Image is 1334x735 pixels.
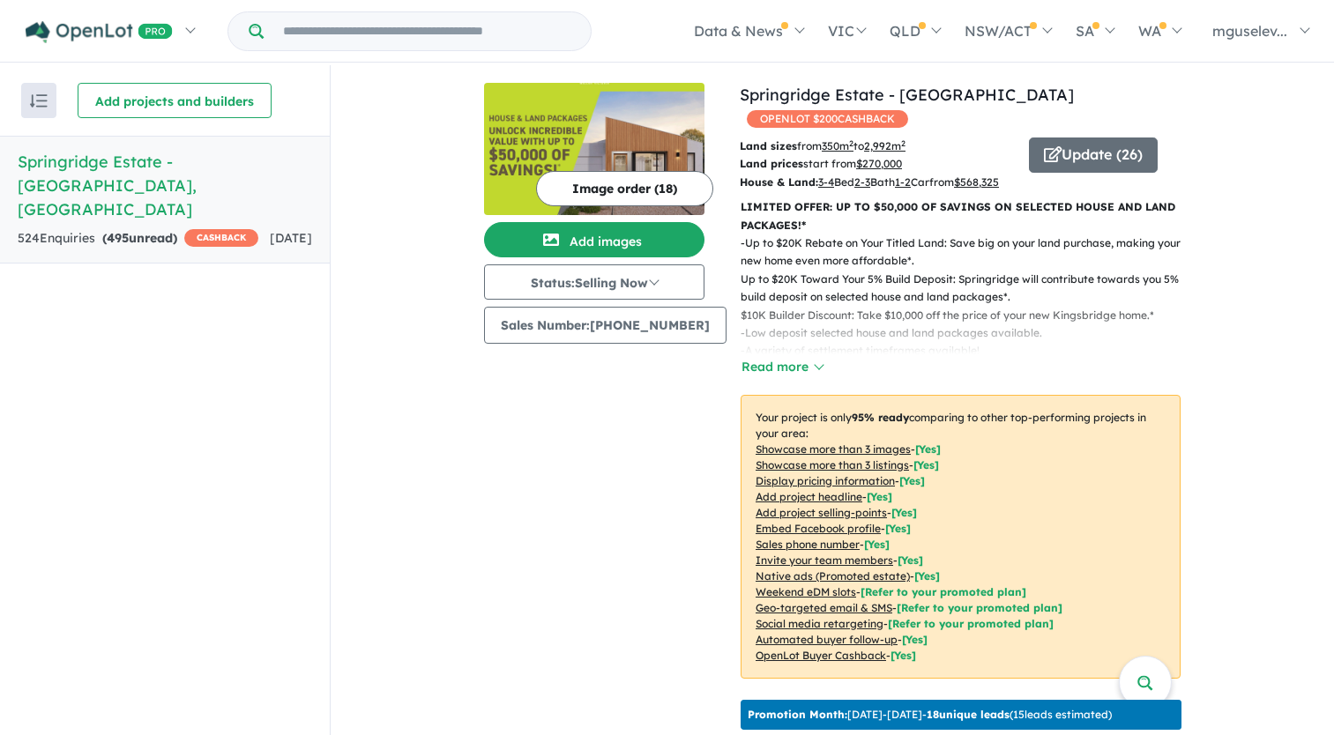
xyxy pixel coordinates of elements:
[822,139,853,152] u: 350 m
[913,458,939,471] span: [ Yes ]
[107,230,129,246] span: 495
[915,442,941,456] span: [ Yes ]
[741,234,1195,324] p: - Up to $20K Rebate on Your Titled Land: Save big on your land purchase, making your new home eve...
[914,569,940,583] span: [Yes]
[756,633,898,646] u: Automated buyer follow-up
[267,12,587,50] input: Try estate name, suburb, builder or developer
[484,83,704,215] img: Springridge Estate - Wallan
[888,617,1054,630] span: [Refer to your promoted plan]
[891,649,916,662] span: [Yes]
[756,553,893,567] u: Invite your team members
[867,490,892,503] span: [ Yes ]
[891,506,917,519] span: [ Yes ]
[897,601,1062,614] span: [Refer to your promoted plan]
[740,155,1016,173] p: start from
[184,229,258,247] span: CASHBACK
[740,157,803,170] b: Land prices
[756,649,886,662] u: OpenLot Buyer Cashback
[901,138,905,148] sup: 2
[864,139,905,152] u: 2,992 m
[954,175,999,189] u: $ 568,325
[484,307,727,344] button: Sales Number:[PHONE_NUMBER]
[484,222,704,257] button: Add images
[864,538,890,551] span: [ Yes ]
[756,490,862,503] u: Add project headline
[756,617,883,630] u: Social media retargeting
[18,228,258,249] div: 524 Enquir ies
[902,633,928,646] span: [Yes]
[740,85,1074,105] a: Springridge Estate - [GEOGRAPHIC_DATA]
[818,175,834,189] u: 3-4
[927,708,1010,721] b: 18 unique leads
[898,553,923,567] span: [ Yes ]
[30,94,48,108] img: sort.svg
[741,198,1181,234] p: LIMITED OFFER: UP TO $50,000 OF SAVINGS ON SELECTED HOUSE AND LAND PACKAGES!*
[741,357,824,377] button: Read more
[740,175,818,189] b: House & Land:
[536,171,713,206] button: Image order (18)
[748,707,1112,723] p: [DATE] - [DATE] - ( 15 leads estimated)
[1029,137,1158,173] button: Update (26)
[756,569,910,583] u: Native ads (Promoted estate)
[1212,22,1287,40] span: mguselev...
[741,324,1195,342] p: - Low deposit selected house and land packages available.
[756,474,895,487] u: Display pricing information
[756,442,911,456] u: Showcase more than 3 images
[895,175,911,189] u: 1-2
[748,708,847,721] b: Promotion Month:
[756,538,860,551] u: Sales phone number
[861,585,1026,598] span: [Refer to your promoted plan]
[885,522,911,535] span: [ Yes ]
[854,175,870,189] u: 2-3
[852,411,909,424] b: 95 % ready
[756,522,881,535] u: Embed Facebook profile
[756,506,887,519] u: Add project selling-points
[899,474,925,487] span: [ Yes ]
[740,137,1016,155] p: from
[18,150,312,221] h5: Springridge Estate - [GEOGRAPHIC_DATA] , [GEOGRAPHIC_DATA]
[102,230,177,246] strong: ( unread)
[484,264,704,300] button: Status:Selling Now
[756,601,892,614] u: Geo-targeted email & SMS
[26,21,173,43] img: Openlot PRO Logo White
[741,342,1195,360] p: - A variety of settlement timeframes available!
[270,230,312,246] span: [DATE]
[741,395,1181,679] p: Your project is only comparing to other top-performing projects in your area: - - - - - - - - - -...
[740,139,797,152] b: Land sizes
[747,110,908,128] span: OPENLOT $ 200 CASHBACK
[740,174,1016,191] p: Bed Bath Car from
[756,585,856,598] u: Weekend eDM slots
[78,83,272,118] button: Add projects and builders
[853,139,905,152] span: to
[856,157,902,170] u: $ 270,000
[849,138,853,148] sup: 2
[756,458,909,471] u: Showcase more than 3 listings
